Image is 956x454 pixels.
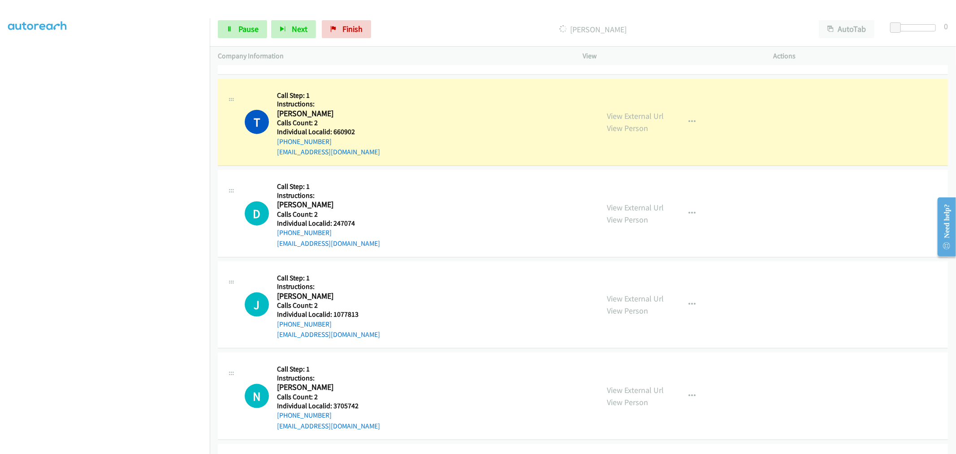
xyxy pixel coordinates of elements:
a: View Person [607,397,649,407]
a: [EMAIL_ADDRESS][DOMAIN_NAME] [277,422,380,430]
span: Next [292,24,307,34]
div: Delay between calls (in seconds) [895,24,936,31]
h2: [PERSON_NAME] [277,382,381,393]
h1: N [245,384,269,408]
h2: [PERSON_NAME] [277,291,381,301]
a: [EMAIL_ADDRESS][DOMAIN_NAME] [277,330,380,339]
h5: Calls Count: 2 [277,301,381,310]
h5: Individual Localid: 3705742 [277,402,381,410]
a: [EMAIL_ADDRESS][DOMAIN_NAME] [277,148,380,156]
h5: Calls Count: 2 [277,210,381,219]
h5: Individual Localid: 660902 [277,127,381,136]
h5: Calls Count: 2 [277,393,381,402]
a: [EMAIL_ADDRESS][DOMAIN_NAME] [277,239,380,248]
h1: J [245,292,269,317]
a: View Person [607,214,649,225]
span: Pause [238,24,259,34]
a: View External Url [607,202,664,213]
a: View External Url [607,385,664,395]
iframe: Resource Center [930,191,956,262]
h5: Instructions: [277,191,381,200]
p: Company Information [218,51,567,61]
h5: Calls Count: 2 [277,118,381,127]
h5: Call Step: 1 [277,274,381,283]
div: The call is yet to be attempted [245,384,269,408]
button: AutoTab [819,20,874,38]
p: [PERSON_NAME] [383,23,803,35]
p: View [583,51,757,61]
a: View Person [607,306,649,316]
a: Finish [322,20,371,38]
h2: [PERSON_NAME] [277,200,381,210]
h5: Instructions: [277,374,381,383]
a: [PHONE_NUMBER] [277,411,332,419]
h1: D [245,201,269,226]
h5: Call Step: 1 [277,182,381,191]
a: View External Url [607,293,664,304]
h1: T [245,110,269,134]
div: The call is yet to be attempted [245,292,269,317]
span: Finish [342,24,363,34]
a: [PHONE_NUMBER] [277,228,332,237]
a: View Person [607,123,649,133]
a: [PHONE_NUMBER] [277,137,332,146]
h5: Individual Localid: 247074 [277,219,381,228]
div: The call is yet to be attempted [245,201,269,226]
h5: Instructions: [277,282,381,291]
h5: Call Step: 1 [277,91,381,100]
button: Next [271,20,316,38]
a: [PHONE_NUMBER] [277,320,332,328]
iframe: Dialpad [8,26,210,453]
h2: [PERSON_NAME] [277,109,381,119]
h5: Instructions: [277,100,381,109]
a: Pause [218,20,267,38]
p: Actions [774,51,948,61]
h5: Individual Localid: 1077813 [277,310,381,319]
div: 0 [944,20,948,32]
a: View External Url [607,111,664,121]
h5: Call Step: 1 [277,365,381,374]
